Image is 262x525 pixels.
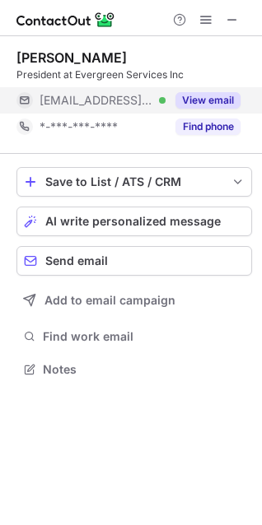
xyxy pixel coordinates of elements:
[45,175,223,188] div: Save to List / ATS / CRM
[16,10,115,30] img: ContactOut v5.3.10
[45,254,108,267] span: Send email
[175,118,241,135] button: Reveal Button
[16,325,252,348] button: Find work email
[16,167,252,197] button: save-profile-one-click
[175,92,241,109] button: Reveal Button
[16,286,252,315] button: Add to email campaign
[16,207,252,236] button: AI write personalized message
[16,246,252,276] button: Send email
[16,49,127,66] div: [PERSON_NAME]
[16,67,252,82] div: President at Evergreen Services Inc
[43,329,246,344] span: Find work email
[16,358,252,381] button: Notes
[43,362,246,377] span: Notes
[45,215,221,228] span: AI write personalized message
[40,93,153,108] span: [EMAIL_ADDRESS][DOMAIN_NAME]
[44,294,175,307] span: Add to email campaign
